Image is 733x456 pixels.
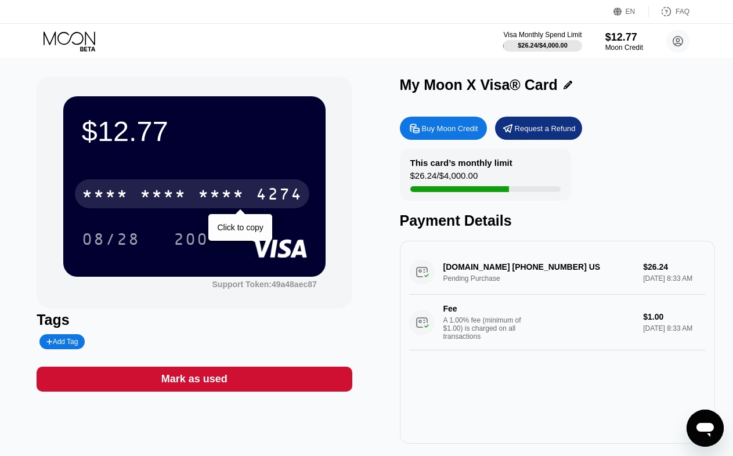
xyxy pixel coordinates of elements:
[161,372,228,386] div: Mark as used
[400,117,487,140] div: Buy Moon Credit
[605,31,643,44] div: $12.77
[410,171,478,186] div: $26.24 / $4,000.00
[422,124,478,133] div: Buy Moon Credit
[443,316,530,341] div: A 1.00% fee (minimum of $1.00) is charged on all transactions
[643,324,706,332] div: [DATE] 8:33 AM
[82,231,140,250] div: 08/28
[212,280,317,289] div: Support Token: 49a48aec87
[410,158,512,168] div: This card’s monthly limit
[676,8,689,16] div: FAQ
[687,410,724,447] iframe: 启动消息传送窗口的按钮
[605,31,643,52] div: $12.77Moon Credit
[37,312,352,328] div: Tags
[73,225,149,254] div: 08/28
[649,6,689,17] div: FAQ
[212,280,317,289] div: Support Token:49a48aec87
[400,212,715,229] div: Payment Details
[495,117,582,140] div: Request a Refund
[409,295,706,350] div: FeeA 1.00% fee (minimum of $1.00) is charged on all transactions$1.00[DATE] 8:33 AM
[503,31,582,39] div: Visa Monthly Spend Limit
[503,31,582,52] div: Visa Monthly Spend Limit$26.24/$4,000.00
[174,231,208,250] div: 200
[626,8,635,16] div: EN
[613,6,649,17] div: EN
[643,312,706,321] div: $1.00
[518,42,568,49] div: $26.24 / $4,000.00
[443,304,525,313] div: Fee
[46,338,78,346] div: Add Tag
[82,115,307,147] div: $12.77
[256,186,302,205] div: 4274
[400,77,558,93] div: My Moon X Visa® Card
[515,124,576,133] div: Request a Refund
[39,334,85,349] div: Add Tag
[217,223,263,232] div: Click to copy
[605,44,643,52] div: Moon Credit
[37,367,352,392] div: Mark as used
[165,225,217,254] div: 200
